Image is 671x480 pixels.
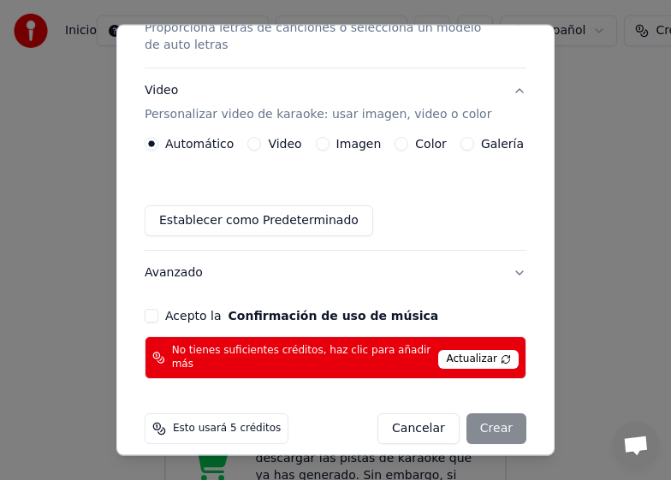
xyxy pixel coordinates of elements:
p: Personalizar video de karaoke: usar imagen, video o color [145,106,491,123]
button: Establecer como Predeterminado [145,205,373,236]
button: VideoPersonalizar video de karaoke: usar imagen, video o color [145,68,526,137]
label: Automático [165,138,234,150]
span: Esto usará 5 créditos [173,422,281,436]
button: Avanzado [145,251,526,295]
p: Proporciona letras de canciones o selecciona un modelo de auto letras [145,20,499,54]
span: Actualizar [438,349,519,368]
label: Color [415,138,447,150]
button: Acepto la [229,310,439,322]
label: Video [268,138,301,150]
span: No tienes suficientes créditos, haz clic para añadir más [172,344,432,371]
label: Imagen [336,138,382,150]
label: Acepto la [165,310,438,322]
div: VideoPersonalizar video de karaoke: usar imagen, video o color [145,137,526,250]
div: Video [145,82,491,123]
button: Cancelar [377,413,460,444]
label: Galería [481,138,524,150]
